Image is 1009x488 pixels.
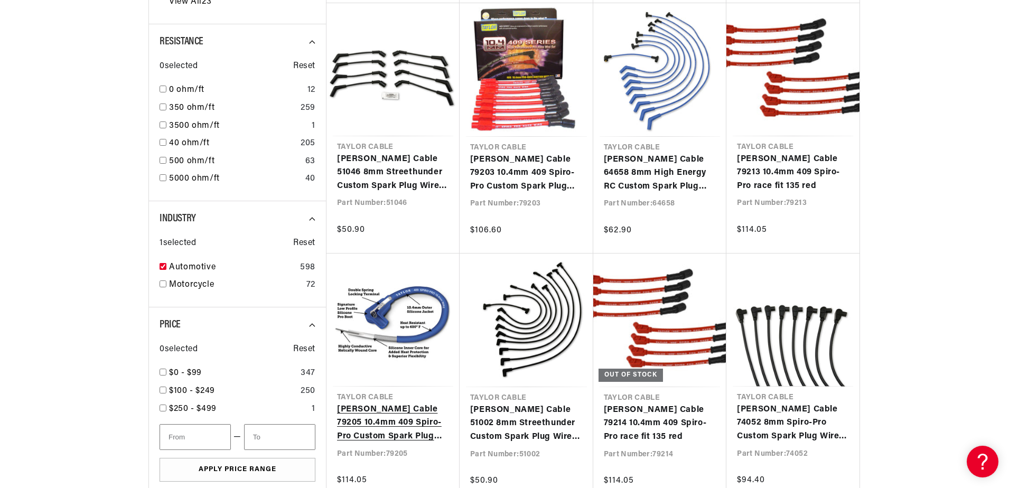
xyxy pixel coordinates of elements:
[300,261,315,275] div: 598
[169,155,301,168] a: 500 ohm/ft
[604,153,716,194] a: [PERSON_NAME] Cable 64658 8mm High Energy RC Custom Spark Plug Wires 8 cyl blue
[160,213,196,224] span: Industry
[604,403,716,444] a: [PERSON_NAME] Cable 79214 10.4mm 409 Spiro-Pro race fit 135 red
[244,424,315,450] input: To
[233,430,241,444] span: —
[169,172,301,186] a: 5000 ohm/ft
[301,137,315,151] div: 205
[306,278,315,292] div: 72
[305,155,315,168] div: 63
[160,320,181,330] span: Price
[160,60,198,73] span: 0 selected
[307,83,315,97] div: 12
[169,261,296,275] a: Automotive
[470,153,583,194] a: [PERSON_NAME] Cable 79203 10.4mm 409 Spiro-Pro Custom Spark Plug Wires red
[312,402,315,416] div: 1
[312,119,315,133] div: 1
[160,458,315,482] button: Apply Price Range
[169,83,303,97] a: 0 ohm/ft
[470,403,583,444] a: [PERSON_NAME] Cable 51002 8mm Streethunder Custom Spark Plug Wires 8 cyl black
[160,424,231,450] input: From
[169,119,307,133] a: 3500 ohm/ft
[293,343,315,356] span: Reset
[169,278,302,292] a: Motorcycle
[169,387,215,395] span: $100 - $249
[737,403,849,444] a: [PERSON_NAME] Cable 74052 8mm Spiro-Pro Custom Spark Plug Wires 8 cyl black
[160,36,203,47] span: Resistance
[160,343,198,356] span: 0 selected
[169,405,217,413] span: $250 - $499
[301,367,315,380] div: 347
[169,101,296,115] a: 350 ohm/ft
[301,384,315,398] div: 250
[337,403,449,444] a: [PERSON_NAME] Cable 79205 10.4mm 409 Spiro-Pro Custom Spark Plug Wires red
[293,60,315,73] span: Reset
[305,172,315,186] div: 40
[737,153,849,193] a: [PERSON_NAME] Cable 79213 10.4mm 409 Spiro-Pro race fit 135 red
[169,137,296,151] a: 40 ohm/ft
[301,101,315,115] div: 259
[169,369,202,377] span: $0 - $99
[160,237,196,250] span: 1 selected
[337,153,449,193] a: [PERSON_NAME] Cable 51046 8mm Streethunder Custom Spark Plug Wires 8 cyl 11in 135 black
[293,237,315,250] span: Reset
